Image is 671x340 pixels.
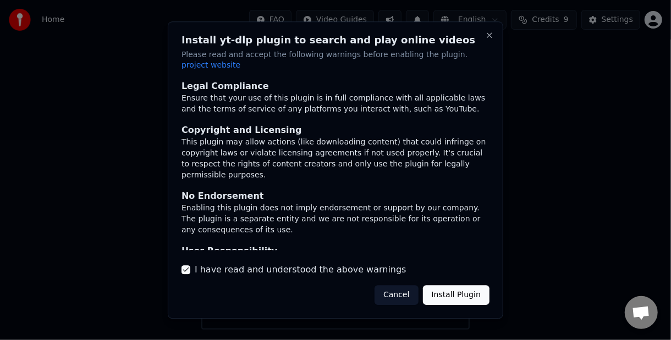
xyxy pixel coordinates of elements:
[195,263,406,276] label: I have read and understood the above warnings
[182,137,490,181] div: This plugin may allow actions (like downloading content) that could infringe on copyright laws or...
[182,61,240,70] span: project website
[182,203,490,236] div: Enabling this plugin does not imply endorsement or support by our company. The plugin is a separa...
[182,124,490,137] div: Copyright and Licensing
[182,49,490,71] p: Please read and accept the following warnings before enabling the plugin.
[182,35,490,45] h2: Install yt-dlp plugin to search and play online videos
[182,93,490,115] div: Ensure that your use of this plugin is in full compliance with all applicable laws and the terms ...
[423,285,490,305] button: Install Plugin
[182,190,490,203] div: No Endorsement
[182,80,490,93] div: Legal Compliance
[182,245,490,258] div: User Responsibility
[375,285,418,305] button: Cancel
